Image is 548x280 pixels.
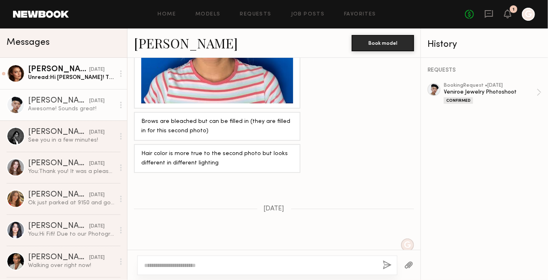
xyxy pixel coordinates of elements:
[89,223,105,230] div: [DATE]
[28,160,89,168] div: [PERSON_NAME]
[195,12,220,17] a: Models
[89,191,105,199] div: [DATE]
[28,230,115,238] div: You: Hi Fifi! Due to our Photographer changing schedule, we will have to reschedule our shoot! I ...
[28,66,89,74] div: [PERSON_NAME]
[134,34,238,52] a: [PERSON_NAME]
[444,88,537,96] div: Veniroe Jewelry Photoshoot
[28,222,89,230] div: [PERSON_NAME]
[28,128,89,136] div: [PERSON_NAME]
[89,66,105,74] div: [DATE]
[28,191,89,199] div: [PERSON_NAME]
[141,149,293,168] div: Hair color is more true to the second photo but looks different in different lighting
[89,254,105,262] div: [DATE]
[89,97,105,105] div: [DATE]
[264,206,285,212] span: [DATE]
[352,35,414,51] button: Book model
[28,74,115,81] div: Unread: Hi [PERSON_NAME]! Thank you so much for letting me know and I hope to work with you in th...
[513,7,515,12] div: 1
[28,262,115,269] div: Walking over right now!
[352,39,414,46] a: Book model
[28,168,115,175] div: You: Thank you! It was a pleasure working with you as well.
[89,160,105,168] div: [DATE]
[522,8,535,21] a: G
[158,12,176,17] a: Home
[240,12,272,17] a: Requests
[427,68,541,73] div: REQUESTS
[141,117,293,136] div: Brows are bleached but can be filled in (they are filled in for this second photo)
[444,83,537,88] div: booking Request • [DATE]
[444,83,541,104] a: bookingRequest •[DATE]Veniroe Jewelry PhotoshootConfirmed
[28,105,115,113] div: Awesome! Sounds great!
[89,129,105,136] div: [DATE]
[444,97,473,104] div: Confirmed
[28,136,115,144] div: See you in a few minutes!
[291,12,325,17] a: Job Posts
[28,97,89,105] div: [PERSON_NAME]
[7,38,50,47] span: Messages
[427,40,541,49] div: History
[28,199,115,207] div: Ok just parked at 9150 and going to walk over
[28,254,89,262] div: [PERSON_NAME]
[344,12,376,17] a: Favorites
